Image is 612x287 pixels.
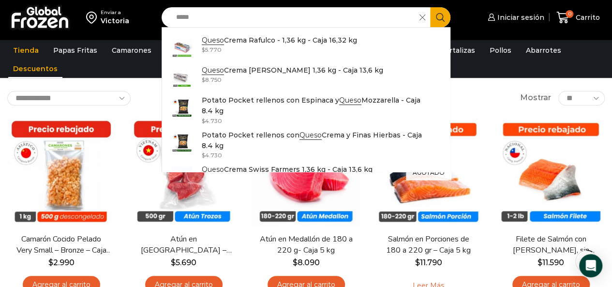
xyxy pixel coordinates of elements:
[202,65,383,76] p: Crema [PERSON_NAME] 1,36 kg - Caja 13,6 kg
[202,36,224,45] strong: Queso
[202,46,222,53] bdi: 5.770
[537,258,542,267] span: $
[202,130,432,151] p: Potato Pocket rellenos con Crema y Finas Hierbas - Caja 8.4 kg
[430,7,450,28] button: Search button
[554,6,602,29] a: 0 Carrito
[202,164,373,175] p: Crema Swiss Farmers 1,36 kg - Caja 13,6 kg
[162,162,450,192] a: QuesoCrema Swiss Farmers 1,36 kg - Caja 13,6 kg
[380,234,477,256] a: Salmón en Porciones de 180 a 220 gr – Caja 5 kg
[48,41,102,60] a: Papas Fritas
[86,9,101,26] img: address-field-icon.svg
[202,76,205,83] span: $
[406,165,451,181] p: Agotado
[162,127,450,162] a: Potato Pocket rellenos conQuesoCrema y Finas Hierbas - Caja 8.4 kg $4.730
[573,13,600,22] span: Carrito
[202,95,432,117] p: Potato Pocket rellenos con Espinaca y Mozzarella - Caja 8.4 kg
[202,117,205,124] span: $
[299,131,322,140] strong: Queso
[521,41,566,60] a: Abarrotes
[202,151,222,159] bdi: 4.730
[7,91,131,106] select: Pedido de la tienda
[434,41,480,60] a: Hortalizas
[415,258,420,267] span: $
[485,41,516,60] a: Pollos
[485,8,544,27] a: Iniciar sesión
[101,16,129,26] div: Victoria
[202,35,357,45] p: Crema Rafulco - 1,36 kg - Caja 16,32 kg
[415,258,442,267] bdi: 11.790
[48,258,53,267] span: $
[293,258,320,267] bdi: 8.090
[162,32,450,62] a: QuesoCrema Rafulco - 1,36 kg - Caja 16,32 kg $5.770
[537,258,564,267] bdi: 11.590
[202,151,205,159] span: $
[202,46,205,53] span: $
[202,66,224,75] strong: Queso
[520,92,551,104] span: Mostrar
[8,41,44,60] a: Tienda
[202,76,222,83] bdi: 8.750
[202,165,224,174] strong: Queso
[202,117,222,124] bdi: 4.730
[257,234,355,256] a: Atún en Medallón de 180 a 220 g- Caja 5 kg
[566,10,573,18] span: 0
[162,62,450,92] a: QuesoCrema [PERSON_NAME] 1,36 kg - Caja 13,6 kg $8.750
[171,258,196,267] bdi: 5.690
[293,258,298,267] span: $
[8,60,62,78] a: Descuentos
[339,96,361,105] strong: Queso
[579,254,602,277] div: Open Intercom Messenger
[13,234,110,256] a: Camarón Cocido Pelado Very Small – Bronze – Caja 10 kg
[135,234,232,256] a: Atún en [GEOGRAPHIC_DATA] – Caja 10 kg
[162,92,450,127] a: Potato Pocket rellenos con Espinaca yQuesoMozzarella - Caja 8.4 kg $4.730
[101,9,129,16] div: Enviar a
[495,13,544,22] span: Iniciar sesión
[171,258,176,267] span: $
[48,258,75,267] bdi: 2.990
[502,234,599,256] a: Filete de Salmón con [PERSON_NAME], sin Grasa y sin Espinas 1-2 lb – Caja 10 Kg
[107,41,156,60] a: Camarones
